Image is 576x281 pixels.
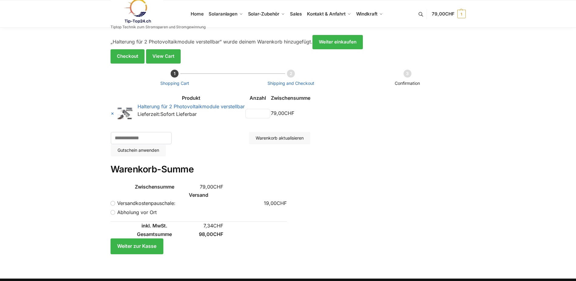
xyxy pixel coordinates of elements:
span: Checkout [117,53,138,59]
span: CHF [213,223,223,229]
h2: Warenkorb-Summe [111,164,466,175]
img: Warenkorb 1 [118,108,133,119]
a: Halterung für 2 Photovoltaikmodule verstellbar aus dem Warenkorb entfernen [111,110,114,116]
a: Shopping Cart [160,81,189,86]
bdi: 79,00 [200,184,223,190]
th: Zwischensumme [111,183,199,191]
a: Checkout [111,49,145,64]
p: Tiptop Technik zum Stromsparen und Stromgewinnung [111,25,206,29]
th: Produkt [137,94,245,102]
span: Kontakt & Anfahrt [307,11,346,17]
button: Gutschein anwenden [111,144,166,156]
span: Lieferzeit: [138,111,197,117]
th: Zwischensumme [271,94,311,102]
div: „Halterung für 2 Photovoltaikmodule verstellbar“ wurde deinem Warenkorb hinzugefügt. [111,35,466,49]
button: Warenkorb aktualisieren [249,132,310,144]
th: Gesamtsumme [111,230,199,239]
span: Solaranlagen [209,11,237,17]
a: Weiter einkaufen [312,35,363,49]
a: Weiter zur Kasse [111,238,163,254]
span: CHF [284,110,294,116]
a: Sales [287,0,304,28]
a: Shipping and Checkout [268,81,314,86]
a: 79,00CHF 1 [432,5,465,23]
th: Versand [111,191,287,199]
span: Sofort Lieferbar [160,111,197,117]
bdi: 19,00 [264,200,287,206]
th: inkl. MwSt. [111,222,199,230]
span: 79,00 [432,11,454,17]
span: Sales [290,11,302,17]
a: View Cart [146,49,181,64]
bdi: 79,00 [271,110,294,116]
input: Produktmenge [254,110,261,117]
span: 1 [457,10,466,18]
span: Solar-Zubehör [248,11,280,17]
a: Solaranlagen [206,0,245,28]
span: Windkraft [356,11,377,17]
span: CHF [213,231,223,237]
span: CHF [277,200,287,206]
a: Kontakt & Anfahrt [304,0,353,28]
span: View Cart [152,53,174,59]
span: Confirmation [395,81,420,86]
span: CHF [445,11,455,17]
th: Anzahl [245,94,271,102]
label: Versandkostenpauschale: [111,200,176,206]
a: Halterung für 2 Photovoltaikmodule verstellbar [138,103,245,109]
span: CHF [213,184,223,190]
a: Windkraft [353,0,385,28]
a: Solar-Zubehör [245,0,287,28]
bdi: 98,00 [199,231,223,237]
bdi: 7,34 [203,223,223,229]
label: Abholung vor Ort [111,209,157,215]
